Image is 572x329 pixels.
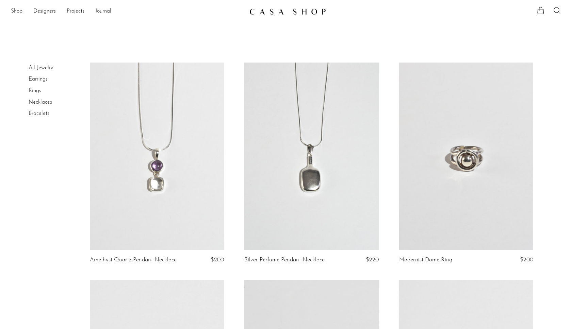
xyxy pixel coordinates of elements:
[211,257,224,263] span: $200
[90,257,177,263] a: Amethyst Quartz Pendant Necklace
[11,6,244,17] ul: NEW HEADER MENU
[29,65,53,71] a: All Jewelry
[244,257,325,263] a: Silver Perfume Pendant Necklace
[29,76,48,82] a: Earrings
[29,100,52,105] a: Necklaces
[11,7,22,16] a: Shop
[95,7,111,16] a: Journal
[29,88,41,93] a: Rings
[67,7,84,16] a: Projects
[29,111,49,116] a: Bracelets
[520,257,533,263] span: $200
[399,257,452,263] a: Modernist Dome Ring
[11,6,244,17] nav: Desktop navigation
[366,257,379,263] span: $220
[33,7,56,16] a: Designers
